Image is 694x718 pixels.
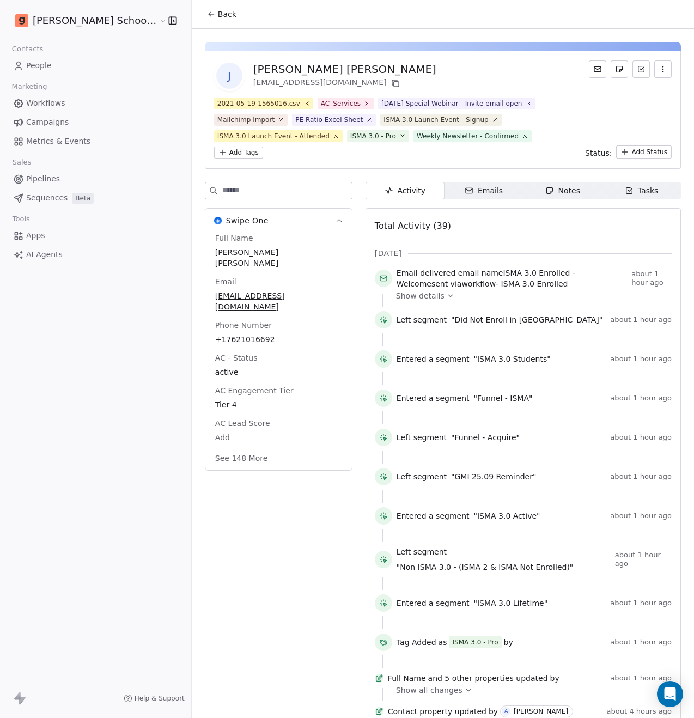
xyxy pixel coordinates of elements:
span: Left segment [397,314,447,325]
span: Help & Support [135,694,185,703]
a: Metrics & Events [9,132,182,150]
span: +17621016692 [215,334,342,345]
a: Show all changes [396,685,664,696]
span: AI Agents [26,249,63,260]
a: People [9,57,182,75]
div: [DATE] Special Webinar - Invite email open [381,99,522,108]
span: Status: [585,148,612,159]
a: Help & Support [124,694,185,703]
span: as [439,637,447,648]
span: about 1 hour ago [610,394,672,403]
span: Left segment [397,546,447,557]
span: email name sent via workflow - [397,267,627,289]
span: Email delivered [397,269,455,277]
span: about 4 hours ago [607,707,672,716]
span: Back [218,9,236,20]
a: Workflows [9,94,182,112]
span: AC Lead Score [213,418,272,429]
span: about 1 hour ago [631,270,672,287]
span: Full Name [388,673,426,684]
span: Entered a segment [397,393,470,404]
span: "ISMA 3.0 Lifetime" [474,598,548,609]
span: about 1 hour ago [610,674,672,683]
span: Show details [396,290,445,301]
span: Sales [8,154,36,171]
button: Swipe OneSwipe One [205,209,352,233]
span: Entered a segment [397,598,470,609]
span: AC - Status [213,352,260,363]
a: Campaigns [9,113,182,131]
div: AC_Services [321,99,361,108]
span: "Funnel - ISMA" [474,393,533,404]
div: Open Intercom Messenger [657,681,683,707]
span: about 1 hour ago [610,315,672,324]
span: [DATE] [375,248,401,259]
span: [PERSON_NAME] [PERSON_NAME] [215,247,342,269]
span: Metrics & Events [26,136,90,147]
div: ISMA 3.0 - Pro [350,131,396,141]
span: Left segment [397,432,447,443]
span: active [215,367,342,378]
div: [PERSON_NAME] [PERSON_NAME] [253,62,436,77]
span: and 5 other properties updated [428,673,548,684]
span: "ISMA 3.0 Students" [474,354,551,364]
div: PE Ratio Excel Sheet [295,115,363,125]
span: People [26,60,52,71]
img: Goela%20School%20Logos%20(4).png [15,14,28,27]
span: J [216,63,242,89]
button: [PERSON_NAME] School of Finance LLP [13,11,151,30]
span: Left segment [397,471,447,482]
span: Contact [388,706,417,717]
button: Add Status [616,145,672,159]
span: "Funnel - Acquire" [451,432,520,443]
span: [EMAIL_ADDRESS][DOMAIN_NAME] [215,290,342,312]
span: about 1 hour ago [610,433,672,442]
div: Mailchimp Import [217,115,275,125]
span: Workflows [26,98,65,109]
a: SequencesBeta [9,189,182,207]
span: Sequences [26,192,68,204]
span: about 1 hour ago [610,512,672,520]
span: Tag Added [397,637,436,648]
span: about 1 hour ago [610,638,672,647]
span: Apps [26,230,45,241]
div: Emails [465,185,503,197]
a: Show details [396,290,664,301]
span: "Did Not Enroll in [GEOGRAPHIC_DATA]" [451,314,602,325]
span: by [489,706,498,717]
span: about 1 hour ago [610,355,672,363]
span: Marketing [7,78,52,95]
span: Total Activity (39) [375,221,451,231]
button: Add Tags [214,147,263,159]
span: Contacts [7,41,48,57]
span: property updated [419,706,486,717]
span: AC Engagement Tier [213,385,296,396]
span: by [550,673,559,684]
div: ISMA 3.0 - Pro [452,637,498,647]
div: 2021-05-19-1565016.csv [217,99,300,108]
a: Apps [9,227,182,245]
div: Weekly Newsletter - Confirmed [417,131,519,141]
span: by [504,637,513,648]
span: Email [213,276,239,287]
div: [PERSON_NAME] [514,708,568,715]
span: Show all changes [396,685,462,696]
button: Back [200,4,243,24]
div: Notes [545,185,580,197]
span: Add [215,432,342,443]
span: Entered a segment [397,354,470,364]
span: Phone Number [213,320,274,331]
span: "GMI 25.09 Reminder" [451,471,536,482]
div: ISMA 3.0 Launch Event - Signup [383,115,488,125]
span: "ISMA 3.0 Active" [474,510,540,521]
span: about 1 hour ago [610,599,672,607]
div: Swipe OneSwipe One [205,233,352,470]
span: Tier 4 [215,399,342,410]
img: Swipe One [214,217,222,224]
button: See 148 More [209,448,274,468]
span: Beta [72,193,94,204]
span: Full Name [213,233,255,244]
span: about 1 hour ago [615,551,672,568]
span: Campaigns [26,117,69,128]
span: about 1 hour ago [610,472,672,481]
